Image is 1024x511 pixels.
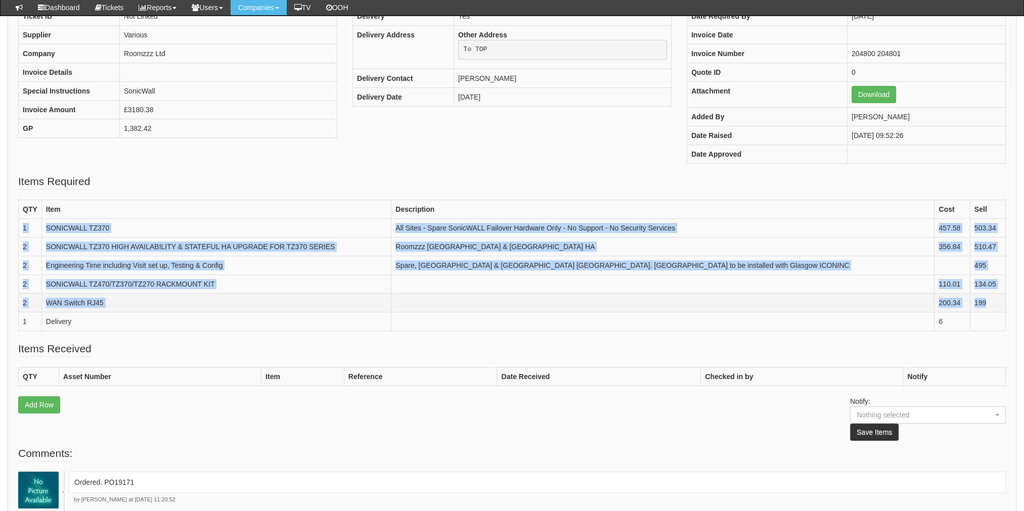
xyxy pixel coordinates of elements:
[687,126,848,145] th: Date Raised
[18,396,60,413] a: Add Row
[687,107,848,126] th: Added By
[18,472,59,508] img: Phil Johnson
[701,367,903,386] th: Checked in by
[120,7,337,25] td: Not Linked
[850,424,899,441] button: Save Items
[261,367,344,386] th: Item
[847,107,1005,126] td: [PERSON_NAME]
[74,477,1000,487] p: Ordered. PO19171
[19,100,120,119] th: Invoice Amount
[41,218,391,237] td: SONICWALL TZ370
[19,63,120,81] th: Invoice Details
[391,218,934,237] td: All Sites - Spare SonicWALL Failover Hardware Only - No Support - No Security Services
[454,7,672,25] td: Yes
[687,44,848,63] th: Invoice Number
[19,367,59,386] th: QTY
[687,145,848,163] th: Date Approved
[120,81,337,100] td: SonicWall
[934,274,970,293] td: 110.01
[19,237,42,256] td: 2
[353,88,454,107] th: Delivery Date
[850,396,1006,441] p: Notify:
[41,256,391,274] td: Engineering Time including Visit set up, Testing & Config
[19,293,42,312] td: 2
[970,256,1005,274] td: 495
[353,7,454,25] th: Delivery
[19,7,120,25] th: Ticket ID
[687,81,848,107] th: Attachment
[19,119,120,137] th: GP
[934,218,970,237] td: 457.58
[970,274,1005,293] td: 134.05
[454,88,672,107] td: [DATE]
[847,126,1005,145] td: [DATE] 09:52:26
[458,40,667,60] pre: To TOP
[391,256,934,274] td: Spare, [GEOGRAPHIC_DATA] & [GEOGRAPHIC_DATA] [GEOGRAPHIC_DATA]. [GEOGRAPHIC_DATA] to be installed...
[454,69,672,88] td: [PERSON_NAME]
[120,119,337,137] td: 1,382.42
[847,7,1005,25] td: [DATE]
[19,81,120,100] th: Special Instructions
[391,237,934,256] td: Roomzzz [GEOGRAPHIC_DATA] & [GEOGRAPHIC_DATA] HA
[19,25,120,44] th: Supplier
[934,293,970,312] td: 200.34
[687,7,848,25] th: Date Required By
[687,63,848,81] th: Quote ID
[18,341,92,357] legend: Items Received
[41,312,391,331] td: Delivery
[970,218,1005,237] td: 503.34
[19,312,42,331] td: 1
[857,410,980,420] div: Nothing selected
[934,312,970,331] td: 6
[903,367,1006,386] th: Notify
[19,274,42,293] td: 2
[120,25,337,44] td: Various
[19,44,120,63] th: Company
[970,293,1005,312] td: 199
[353,25,454,69] th: Delivery Address
[687,25,848,44] th: Invoice Date
[934,237,970,256] td: 356.84
[847,44,1005,63] td: 204800 204801
[391,200,934,218] th: Description
[19,256,42,274] td: 2
[934,200,970,218] th: Cost
[497,367,701,386] th: Date Received
[19,218,42,237] td: 1
[18,446,72,461] legend: Comments:
[41,237,391,256] td: SONICWALL TZ370 HIGH AVAILABILITY & STATEFUL HA UPGRADE FOR TZ370 SERIES
[970,237,1005,256] td: 510.47
[353,69,454,88] th: Delivery Contact
[41,293,391,312] td: WAN Switch RJ45
[970,200,1005,218] th: Sell
[120,100,337,119] td: £3180.38
[120,44,337,63] td: Roomzzz Ltd
[850,406,1006,424] button: Nothing selected
[852,86,896,103] a: Download
[847,63,1005,81] td: 0
[41,274,391,293] td: SONICWALL TZ470/TZ370/TZ270 RACKMOUNT KIT
[18,174,90,190] legend: Items Required
[19,200,42,218] th: QTY
[458,31,507,39] b: Other Address
[59,367,261,386] th: Asset Number
[344,367,497,386] th: Reference
[69,496,1006,504] p: by [PERSON_NAME] at [DATE] 11:20:52
[41,200,391,218] th: Item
